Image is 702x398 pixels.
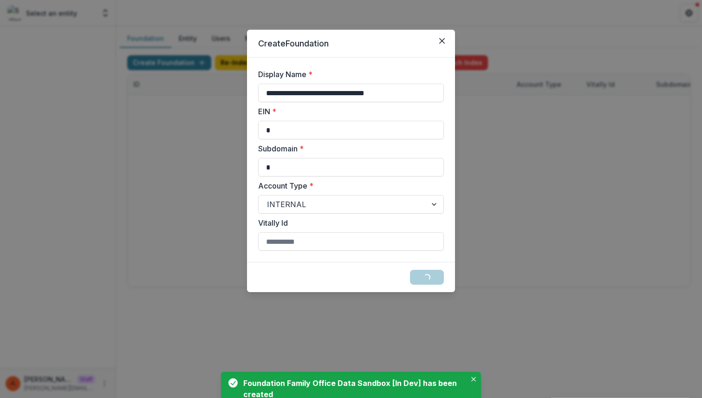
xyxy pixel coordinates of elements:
[258,143,438,154] label: Subdomain
[247,30,455,58] header: Create Foundation
[468,374,479,385] button: Close
[435,33,449,48] button: Close
[258,180,438,191] label: Account Type
[258,106,438,117] label: EIN
[258,69,438,80] label: Display Name
[258,217,438,228] label: Vitally Id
